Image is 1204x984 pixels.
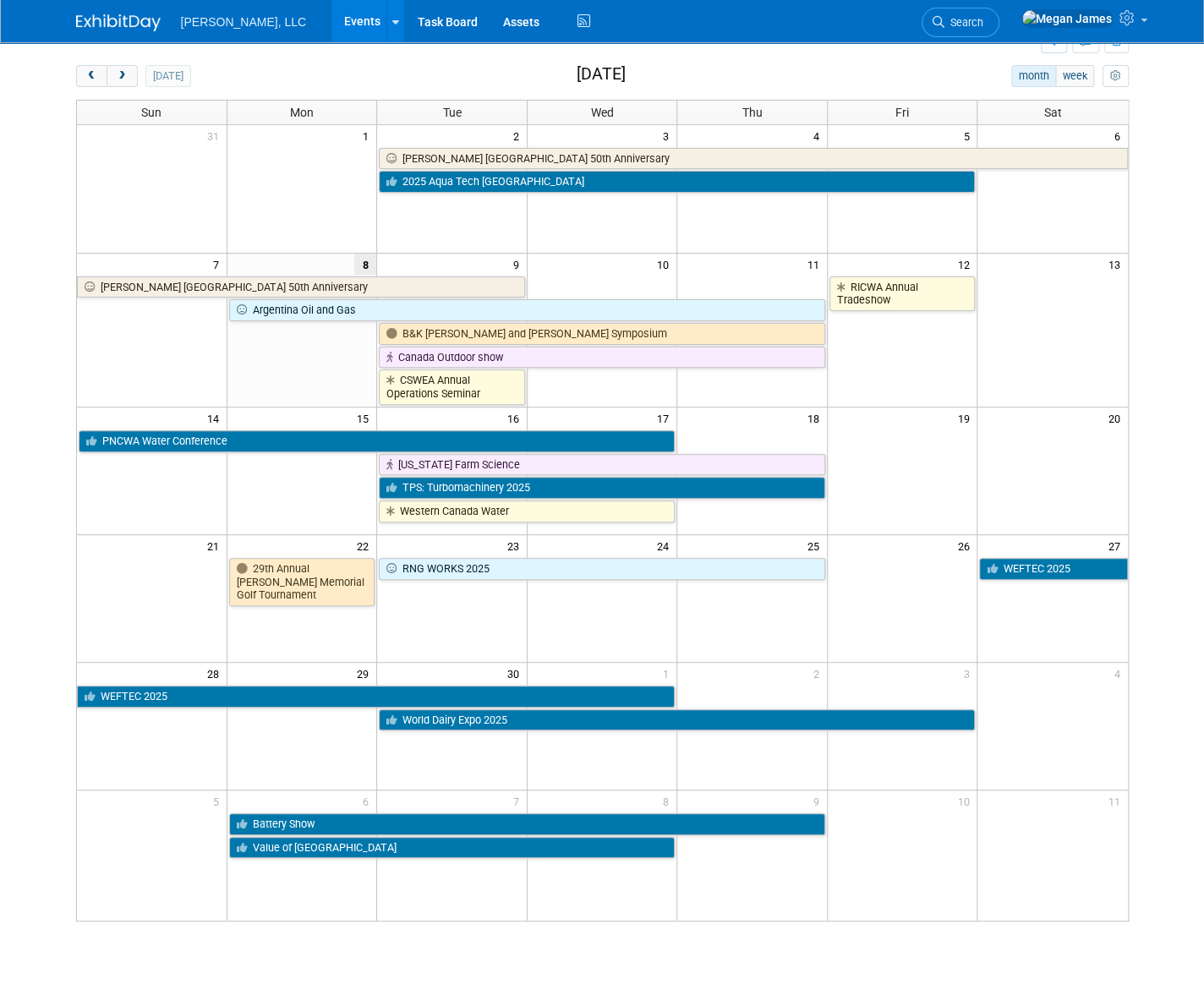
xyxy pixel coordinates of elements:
span: 3 [961,663,977,684]
span: 6 [361,790,376,812]
a: CSWEA Annual Operations Seminar [379,369,525,404]
span: 9 [512,254,527,275]
span: 10 [655,254,676,275]
span: 29 [355,663,376,684]
button: week [1055,65,1094,87]
span: Thu [742,106,763,119]
a: Value of [GEOGRAPHIC_DATA] [229,837,676,859]
button: month [1011,65,1056,87]
span: 7 [211,254,227,275]
a: Western Canada Water [379,500,675,522]
span: 19 [955,407,977,429]
span: 7 [512,790,527,812]
span: [PERSON_NAME], LLC [181,15,307,29]
button: prev [76,65,107,87]
span: Fri [895,106,909,119]
span: Wed [590,106,613,119]
span: 21 [205,535,227,556]
a: World Dairy Expo 2025 [379,709,975,731]
span: 25 [806,535,827,556]
span: 10 [955,790,977,812]
span: 20 [1107,407,1128,429]
a: WEFTEC 2025 [979,558,1127,580]
button: [DATE] [145,65,190,87]
a: 2025 Aqua Tech [GEOGRAPHIC_DATA] [379,171,975,193]
a: Search [922,8,999,37]
span: Mon [290,106,314,119]
img: ExhibitDay [76,14,161,31]
span: 17 [655,407,676,429]
span: 22 [355,535,376,556]
span: 2 [512,125,527,146]
a: Argentina Oil and Gas [229,299,825,321]
a: [PERSON_NAME] [GEOGRAPHIC_DATA] 50th Anniversary [77,276,525,298]
span: 4 [1113,663,1128,684]
a: 29th Annual [PERSON_NAME] Memorial Golf Tournament [229,558,375,606]
span: Search [944,16,983,29]
span: 13 [1107,254,1128,275]
span: Sat [1043,106,1061,119]
span: 6 [1113,125,1128,146]
span: Tue [442,106,461,119]
a: WEFTEC 2025 [77,686,676,708]
span: 1 [361,125,376,146]
span: 28 [205,663,227,684]
span: Sun [141,106,161,119]
span: 23 [506,535,527,556]
a: PNCWA Water Conference [79,430,676,452]
span: 12 [955,254,977,275]
span: 3 [661,125,676,146]
a: Canada Outdoor show [379,347,825,369]
a: RICWA Annual Tradeshow [829,276,976,311]
span: 8 [354,254,376,275]
h2: [DATE] [577,65,626,84]
span: 16 [506,407,527,429]
span: 30 [506,663,527,684]
span: 26 [955,535,977,556]
span: 5 [211,790,227,812]
a: B&K [PERSON_NAME] and [PERSON_NAME] Symposium [379,323,825,345]
img: Megan James [1021,9,1113,28]
a: RNG WORKS 2025 [379,558,825,580]
span: 18 [806,407,827,429]
span: 8 [661,790,676,812]
i: Personalize Calendar [1110,71,1121,82]
a: Battery Show [229,813,825,835]
a: TPS: Turbomachinery 2025 [379,477,825,499]
span: 15 [355,407,376,429]
span: 11 [806,254,827,275]
span: 24 [655,535,676,556]
span: 9 [812,790,827,812]
span: 1 [661,663,676,684]
span: 5 [961,125,977,146]
button: next [107,65,138,87]
span: 11 [1107,790,1128,812]
button: myCustomButton [1103,65,1128,87]
span: 14 [205,407,227,429]
a: [PERSON_NAME] [GEOGRAPHIC_DATA] 50th Anniversary [379,148,1127,170]
span: 2 [812,663,827,684]
span: 4 [812,125,827,146]
span: 31 [205,125,227,146]
a: [US_STATE] Farm Science [379,454,825,476]
span: 27 [1107,535,1128,556]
